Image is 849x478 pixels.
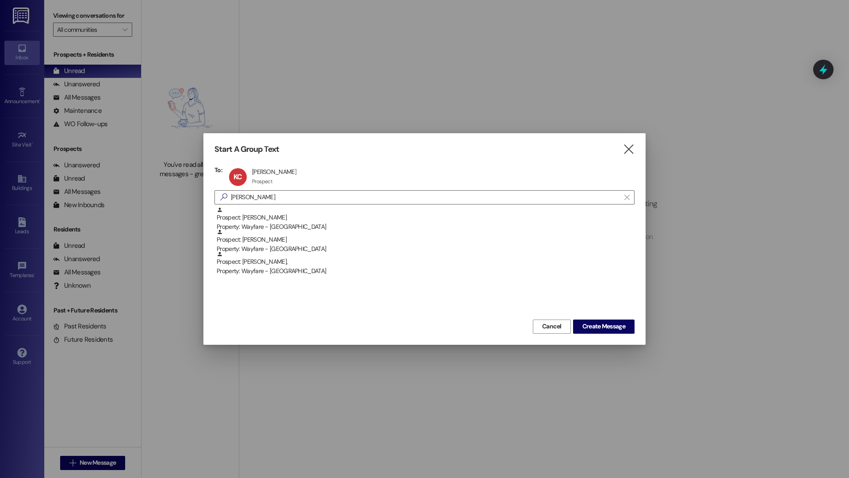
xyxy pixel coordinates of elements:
i:  [217,193,231,202]
div: Property: Wayfare - [GEOGRAPHIC_DATA] [217,266,635,276]
span: Cancel [542,322,562,331]
div: Prospect: [PERSON_NAME], [217,251,635,276]
div: Property: Wayfare - [GEOGRAPHIC_DATA] [217,244,635,254]
input: Search for any contact or apartment [231,191,620,204]
div: Property: Wayfare - [GEOGRAPHIC_DATA] [217,222,635,231]
button: Cancel [533,320,571,334]
div: Prospect: [PERSON_NAME] [217,207,635,232]
span: Create Message [582,322,625,331]
span: KC [233,172,242,181]
div: Prospect [252,178,272,185]
button: Clear text [620,191,634,204]
button: Create Message [573,320,635,334]
div: Prospect: [PERSON_NAME]Property: Wayfare - [GEOGRAPHIC_DATA] [214,229,635,251]
h3: To: [214,166,222,174]
i:  [624,194,629,201]
div: [PERSON_NAME] [252,168,296,176]
h3: Start A Group Text [214,144,279,154]
div: Prospect: [PERSON_NAME] [217,229,635,254]
div: Prospect: [PERSON_NAME]Property: Wayfare - [GEOGRAPHIC_DATA] [214,207,635,229]
i:  [623,145,635,154]
div: Prospect: [PERSON_NAME],Property: Wayfare - [GEOGRAPHIC_DATA] [214,251,635,273]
